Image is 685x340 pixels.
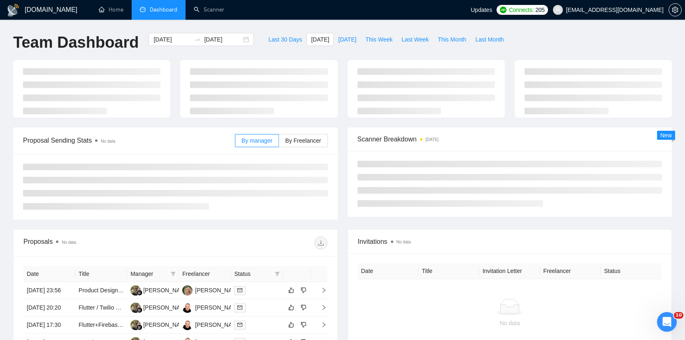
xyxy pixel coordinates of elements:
[402,35,429,44] span: Last Week
[365,319,655,328] div: No data
[275,271,280,276] span: filter
[127,266,179,282] th: Manager
[479,263,540,279] th: Invitation Letter
[286,320,296,330] button: like
[299,303,309,312] button: dislike
[130,287,252,293] a: IB[PERSON_NAME] Gde [PERSON_NAME]
[288,287,294,294] span: like
[171,271,176,276] span: filter
[365,35,392,44] span: This Week
[358,236,662,247] span: Invitations
[75,282,127,299] td: Product Designer to rapidly iterate on designs for Travel/Education Startup
[23,236,175,250] div: Proposals
[500,7,506,13] img: upwork-logo.png
[130,269,167,278] span: Manager
[286,303,296,312] button: like
[182,304,242,310] a: SL[PERSON_NAME]
[23,317,75,334] td: [DATE] 17:30
[143,286,252,295] div: [PERSON_NAME] Gde [PERSON_NAME]
[75,299,127,317] td: Flutter / Twilio project (ios & Android)
[101,139,115,143] span: No data
[286,285,296,295] button: like
[195,286,242,295] div: [PERSON_NAME]
[23,135,235,146] span: Proposal Sending Stats
[204,35,241,44] input: End date
[301,321,307,328] span: dislike
[307,33,334,46] button: [DATE]
[397,240,411,244] span: No data
[130,303,141,313] img: IB
[288,321,294,328] span: like
[669,7,682,13] a: setting
[130,285,141,296] img: IB
[23,282,75,299] td: [DATE] 23:56
[273,268,281,280] span: filter
[657,312,677,332] iframe: Intercom live chat
[7,4,20,17] img: logo
[237,305,242,310] span: mail
[140,7,146,12] span: dashboard
[130,304,252,310] a: IB[PERSON_NAME] Gde [PERSON_NAME]
[182,321,242,328] a: SL[PERSON_NAME]
[137,307,142,313] img: gigradar-bm.png
[471,33,508,46] button: Last Month
[358,134,662,144] span: Scanner Breakdown
[361,33,397,46] button: This Week
[660,132,672,139] span: New
[169,268,177,280] span: filter
[311,35,329,44] span: [DATE]
[79,321,212,328] a: Flutter+Firebase Experienced Mobile App Developer
[62,240,76,245] span: No data
[301,287,307,294] span: dislike
[143,303,252,312] div: [PERSON_NAME] Gde [PERSON_NAME]
[130,321,252,328] a: IB[PERSON_NAME] Gde [PERSON_NAME]
[268,35,302,44] span: Last 30 Days
[99,6,123,13] a: homeHome
[23,266,75,282] th: Date
[150,6,177,13] span: Dashboard
[535,5,544,14] span: 205
[182,287,242,293] a: TL[PERSON_NAME]
[143,320,252,329] div: [PERSON_NAME] Gde [PERSON_NAME]
[195,320,242,329] div: [PERSON_NAME]
[433,33,471,46] button: This Month
[79,287,268,294] a: Product Designer to rapidly iterate on designs for Travel/Education Startup
[234,269,271,278] span: Status
[195,303,242,312] div: [PERSON_NAME]
[438,35,466,44] span: This Month
[237,288,242,293] span: mail
[137,290,142,296] img: gigradar-bm.png
[237,322,242,327] span: mail
[669,3,682,16] button: setting
[314,322,327,328] span: right
[397,33,433,46] button: Last Week
[194,36,201,43] span: swap-right
[194,36,201,43] span: to
[299,285,309,295] button: dislike
[314,287,327,293] span: right
[314,305,327,310] span: right
[130,320,141,330] img: IB
[471,7,492,13] span: Updates
[23,299,75,317] td: [DATE] 20:20
[301,304,307,311] span: dislike
[75,266,127,282] th: Title
[338,35,356,44] span: [DATE]
[179,266,231,282] th: Freelancer
[137,324,142,330] img: gigradar-bm.png
[75,317,127,334] td: Flutter+Firebase Experienced Mobile App Developer
[601,263,662,279] th: Status
[475,35,504,44] span: Last Month
[299,320,309,330] button: dislike
[182,285,193,296] img: TL
[418,263,479,279] th: Title
[79,304,172,311] a: Flutter / Twilio project (ios & Android)
[182,320,193,330] img: SL
[13,33,139,52] h1: Team Dashboard
[153,35,191,44] input: Start date
[674,312,683,319] span: 10
[264,33,307,46] button: Last 30 Days
[555,7,561,13] span: user
[358,263,419,279] th: Date
[288,304,294,311] span: like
